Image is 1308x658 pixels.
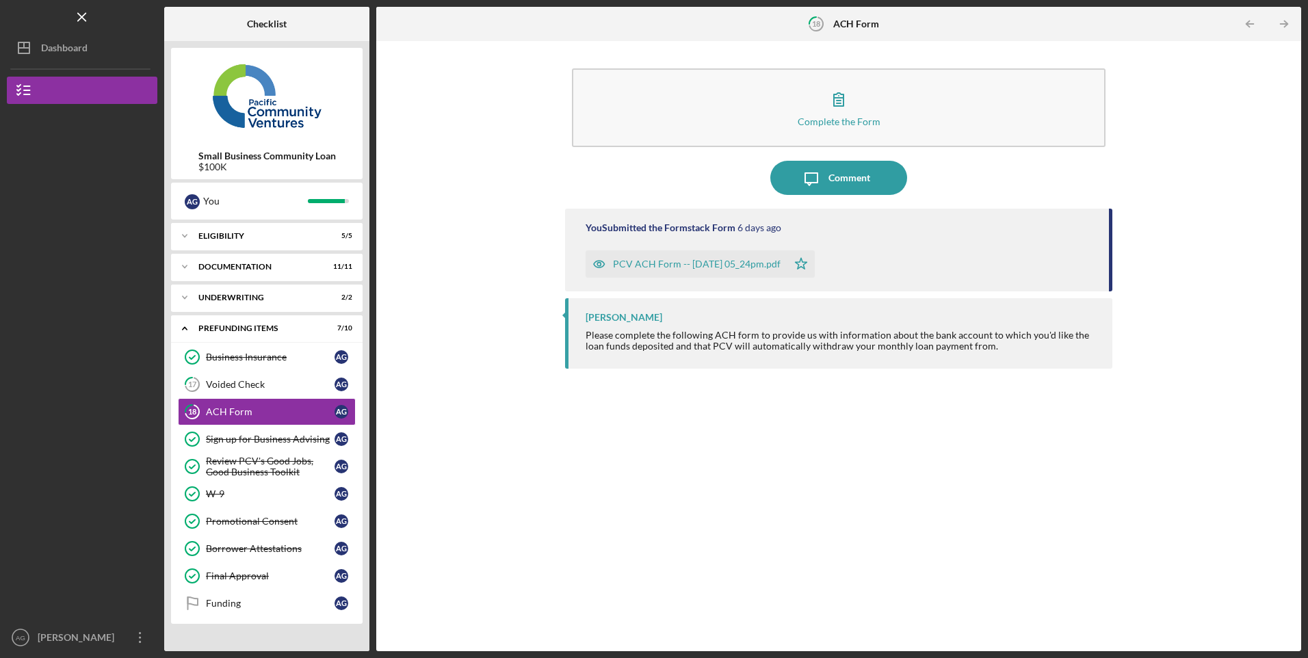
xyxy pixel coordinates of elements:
div: A G [335,378,348,391]
div: Dashboard [41,34,88,65]
div: 2 / 2 [328,293,352,302]
div: [PERSON_NAME] [34,624,123,655]
div: 11 / 11 [328,263,352,271]
button: PCV ACH Form -- [DATE] 05_24pm.pdf [586,250,815,278]
time: 2025-08-13 21:24 [737,222,781,233]
button: Comment [770,161,907,195]
b: Small Business Community Loan [198,150,336,161]
div: Sign up for Business Advising [206,434,335,445]
div: Promotional Consent [206,516,335,527]
div: 5 / 5 [328,232,352,240]
div: A G [335,514,348,528]
div: Documentation [198,263,318,271]
a: FundingAG [178,590,356,617]
div: A G [185,194,200,209]
b: ACH Form [833,18,879,29]
div: $100K [198,161,336,172]
div: A G [335,596,348,610]
a: Review PCV's Good Jobs, Good Business ToolkitAG [178,453,356,480]
div: You [203,189,308,213]
div: W-9 [206,488,335,499]
button: Dashboard [7,34,157,62]
div: Business Insurance [206,352,335,363]
div: Voided Check [206,379,335,390]
div: 7 / 10 [328,324,352,332]
div: Funding [206,598,335,609]
div: ACH Form [206,406,335,417]
a: 18ACH FormAG [178,398,356,425]
div: PCV ACH Form -- [DATE] 05_24pm.pdf [613,259,781,269]
a: Sign up for Business AdvisingAG [178,425,356,453]
div: Eligibility [198,232,318,240]
tspan: 18 [811,19,820,28]
div: Please complete the following ACH form to provide us with information about the bank account to w... [586,330,1098,352]
div: A G [335,432,348,446]
div: Complete the Form [798,116,880,127]
div: Final Approval [206,570,335,581]
a: W-9AG [178,480,356,508]
button: Complete the Form [572,68,1105,147]
div: A G [335,569,348,583]
div: A G [335,405,348,419]
div: Review PCV's Good Jobs, Good Business Toolkit [206,456,335,477]
a: Borrower AttestationsAG [178,535,356,562]
a: Business InsuranceAG [178,343,356,371]
a: Promotional ConsentAG [178,508,356,535]
div: A G [335,350,348,364]
div: Underwriting [198,293,318,302]
a: 17Voided CheckAG [178,371,356,398]
text: AG [16,634,25,642]
tspan: 17 [188,380,197,389]
div: A G [335,487,348,501]
img: Product logo [171,55,363,137]
div: A G [335,542,348,555]
div: Borrower Attestations [206,543,335,554]
div: You Submitted the Formstack Form [586,222,735,233]
button: AG[PERSON_NAME] [7,624,157,651]
a: Final ApprovalAG [178,562,356,590]
div: A G [335,460,348,473]
div: Prefunding Items [198,324,318,332]
div: [PERSON_NAME] [586,312,662,323]
div: Comment [828,161,870,195]
b: Checklist [247,18,287,29]
tspan: 18 [188,408,196,417]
